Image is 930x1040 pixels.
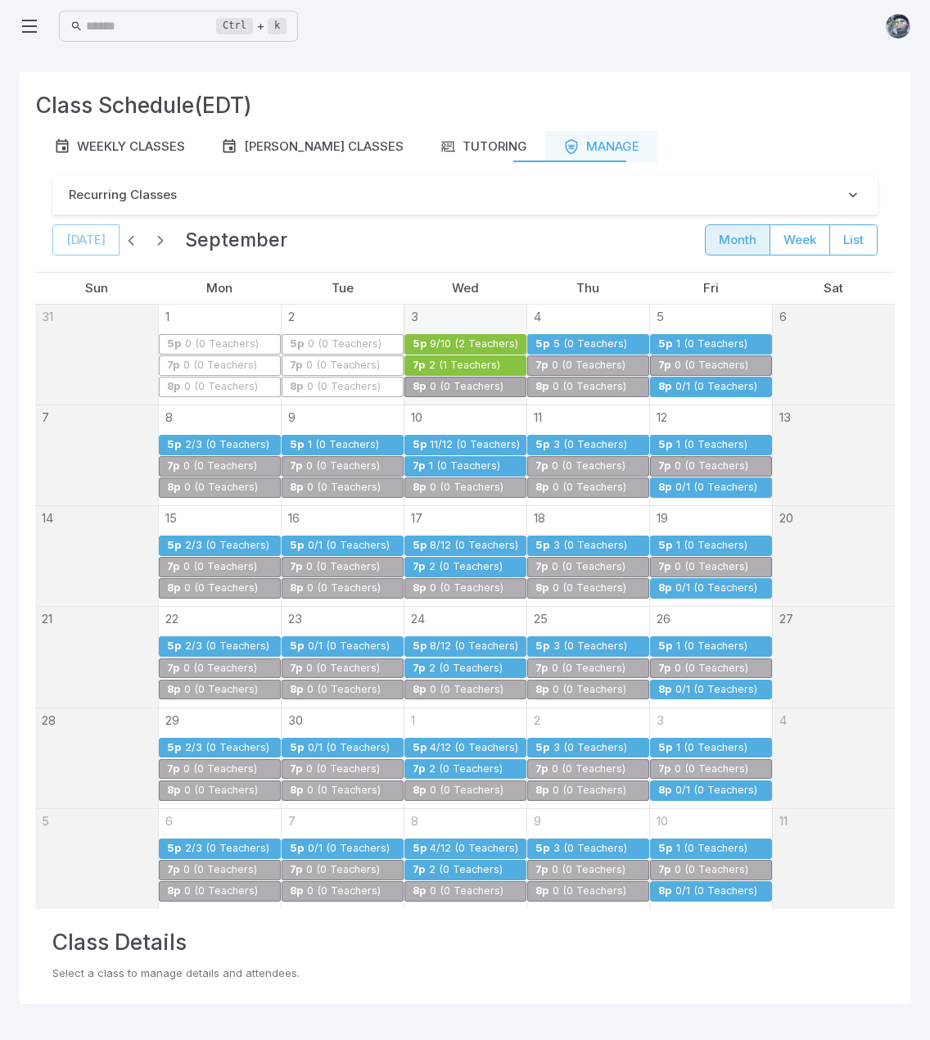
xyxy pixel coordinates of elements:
div: 8p [535,381,549,393]
div: 0 (0 Teachers) [552,582,627,595]
div: 2/3 (0 Teachers) [184,439,270,451]
div: 7p [535,763,549,775]
a: September 15, 2025 [159,506,177,527]
div: 5p [535,439,550,451]
div: 8p [412,785,427,797]
div: 8p [289,582,304,595]
a: September 11, 2025 [527,405,542,427]
div: 8p [535,684,549,696]
a: September 4, 2025 [527,305,541,326]
div: 0/1 (0 Teachers) [307,640,391,653]
div: 5p [657,338,673,350]
div: 8p [166,684,181,696]
td: September 18, 2025 [526,506,649,607]
div: 0/1 (0 Teachers) [675,785,758,797]
button: month [705,224,770,255]
div: 7p [657,561,671,573]
div: 0 (0 Teachers) [305,763,381,775]
div: 5p [535,843,550,855]
div: 0 (0 Teachers) [183,561,258,573]
div: 5p [657,439,673,451]
td: September 20, 2025 [772,506,895,607]
td: September 11, 2025 [526,405,649,506]
div: 8p [412,582,427,595]
a: September 13, 2025 [773,405,791,427]
div: 0 (0 Teachers) [183,359,258,372]
div: 0 (0 Teachers) [183,763,258,775]
div: 7p [412,561,426,573]
div: 0 (0 Teachers) [306,582,381,595]
a: September 18, 2025 [527,506,545,527]
div: 5p [289,540,305,552]
a: September 30, 2025 [282,708,303,730]
div: 0/1 (0 Teachers) [307,843,391,855]
p: Select a class to manage details and attendees. [52,965,878,981]
a: September 27, 2025 [773,607,793,628]
td: September 14, 2025 [35,506,158,607]
div: 7p [657,763,671,775]
td: October 8, 2025 [404,808,526,909]
a: September 29, 2025 [159,708,179,730]
div: 4/12 (0 Teachers) [429,742,518,754]
div: 8/12 (0 Teachers) [429,640,518,653]
button: [DATE] [52,224,120,255]
a: September 12, 2025 [650,405,667,427]
div: 0 (0 Teachers) [552,885,627,898]
div: 0 (0 Teachers) [551,460,626,473]
button: Next month [149,228,172,251]
div: 0 (0 Teachers) [551,359,626,372]
a: Thursday [570,273,606,304]
div: 5p [412,338,427,350]
td: October 7, 2025 [281,808,404,909]
div: 8p [535,885,549,898]
button: list [829,224,878,255]
div: [PERSON_NAME] Classes [221,138,404,156]
div: 0 (0 Teachers) [429,785,504,797]
div: 0 (0 Teachers) [306,885,381,898]
div: 8p [412,482,427,494]
td: September 29, 2025 [158,708,281,808]
a: Tuesday [325,273,360,304]
div: 5p [535,540,550,552]
div: 0 (0 Teachers) [552,785,627,797]
button: week [770,224,830,255]
td: October 5, 2025 [35,808,158,909]
div: 7p [657,662,671,675]
div: 5p [166,439,182,451]
div: 0 (0 Teachers) [183,885,259,898]
button: Recurring Classes [52,175,878,215]
div: 5p [535,640,550,653]
h3: Class Details [52,925,878,958]
div: 5p [166,338,182,350]
div: 3 (0 Teachers) [553,742,628,754]
div: 7p [166,662,180,675]
div: 0 (0 Teachers) [674,460,749,473]
td: September 12, 2025 [649,405,772,506]
div: + [216,16,287,36]
div: 0/1 (0 Teachers) [675,684,758,696]
div: 7p [535,460,549,473]
td: September 1, 2025 [158,305,281,405]
div: 7p [166,864,180,876]
div: 7p [412,662,426,675]
div: 1 (0 Teachers) [675,843,748,855]
a: October 6, 2025 [159,809,173,830]
div: 7p [289,359,303,372]
a: September 9, 2025 [282,405,296,427]
h2: September [185,225,287,255]
div: 0 (0 Teachers) [184,338,260,350]
div: 8p [289,381,304,393]
td: September 26, 2025 [649,607,772,708]
div: 0/1 (0 Teachers) [675,582,758,595]
div: 8p [412,684,427,696]
div: 8p [535,785,549,797]
div: 8p [289,482,304,494]
td: September 30, 2025 [281,708,404,808]
div: 1 (0 Teachers) [675,742,748,754]
a: September 28, 2025 [35,708,56,730]
a: September 19, 2025 [650,506,668,527]
div: 1 (0 Teachers) [675,338,748,350]
div: 1 (0 Teachers) [307,439,380,451]
td: September 7, 2025 [35,405,158,506]
a: September 7, 2025 [35,405,49,427]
